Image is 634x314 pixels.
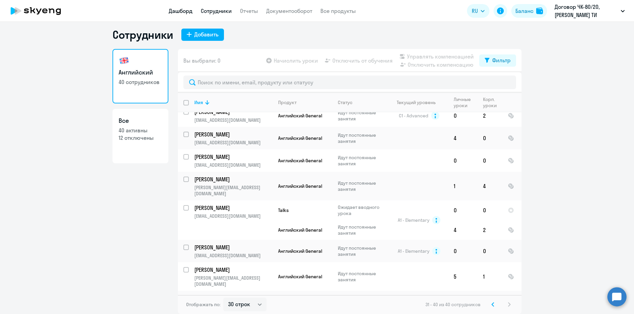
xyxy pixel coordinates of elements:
[278,135,322,141] span: Английский General
[201,7,232,14] a: Сотрудники
[194,204,271,212] p: [PERSON_NAME]
[194,176,271,183] p: [PERSON_NAME]
[397,99,436,105] div: Текущий уровень
[194,184,272,197] p: [PERSON_NAME][EMAIL_ADDRESS][DOMAIN_NAME]
[338,99,352,105] div: Статус
[278,113,322,119] span: Английский General
[338,224,384,236] p: Идут постоянные занятия
[194,295,272,302] a: Альтаир
[338,132,384,144] p: Идут постоянные занятия
[119,55,130,66] img: english
[181,29,224,41] button: Добавить
[278,227,322,233] span: Английский General
[551,3,628,19] button: Договор ЧК-80/20, [PERSON_NAME] ТИ СОЛЮШЕНС, ООО
[194,213,272,219] p: [EMAIL_ADDRESS][DOMAIN_NAME]
[478,220,502,240] td: 2
[448,149,478,172] td: 0
[194,252,272,259] p: [EMAIL_ADDRESS][DOMAIN_NAME]
[425,301,481,308] span: 31 - 40 из 40 сотрудников
[478,200,502,220] td: 0
[448,104,478,127] td: 0
[448,220,478,240] td: 4
[448,172,478,200] td: 1
[278,99,297,105] div: Продукт
[398,217,429,223] span: A1 - Elementary
[483,96,502,109] div: Корп. уроки
[119,116,162,125] h3: Все
[320,7,356,14] a: Все продукты
[112,28,173,42] h1: Сотрудники
[478,127,502,149] td: 0
[472,7,478,15] span: RU
[194,176,272,183] a: [PERSON_NAME]
[119,68,162,77] h3: Английский
[448,262,478,291] td: 5
[338,180,384,192] p: Идут постоянные занятия
[278,274,322,280] span: Английский General
[194,275,272,287] p: [PERSON_NAME][EMAIL_ADDRESS][DOMAIN_NAME]
[183,76,516,89] input: Поиск по имени, email, продукту или статусу
[454,96,477,109] div: Личные уроки
[338,245,384,257] p: Идут постоянные занятия
[478,262,502,291] td: 1
[112,109,168,163] a: Все40 активны12 отключены
[338,204,384,216] p: Ожидает вводного урока
[399,113,428,119] span: C1 - Advanced
[119,134,162,142] p: 12 отключены
[511,4,547,18] button: Балансbalance
[338,154,384,167] p: Идут постоянные занятия
[119,127,162,134] p: 40 активны
[492,56,511,64] div: Фильтр
[112,49,168,103] a: Английский40 сотрудников
[278,207,289,213] span: Talks
[194,266,272,274] a: [PERSON_NAME]
[194,244,271,251] p: [PERSON_NAME]
[194,131,272,138] a: [PERSON_NAME]
[266,7,312,14] a: Документооборот
[194,131,271,138] p: [PERSON_NAME]
[448,200,478,220] td: 0
[478,240,502,262] td: 0
[467,4,489,18] button: RU
[194,117,272,123] p: [EMAIL_ADDRESS][DOMAIN_NAME]
[478,149,502,172] td: 0
[338,110,384,122] p: Идут постоянные занятия
[194,266,271,274] p: [PERSON_NAME]
[448,291,478,313] td: 0
[515,7,533,15] div: Баланс
[478,104,502,127] td: 2
[448,127,478,149] td: 4
[194,295,271,302] p: Альтаир
[278,158,322,164] span: Английский General
[194,99,272,105] div: Имя
[555,3,618,19] p: Договор ЧК-80/20, [PERSON_NAME] ТИ СОЛЮШЕНС, ООО
[479,54,516,67] button: Фильтр
[194,99,203,105] div: Имя
[183,56,221,65] span: Вы выбрали: 0
[240,7,258,14] a: Отчеты
[278,248,322,254] span: Английский General
[194,30,218,38] div: Добавить
[186,301,221,308] span: Отображать по:
[194,139,272,146] p: [EMAIL_ADDRESS][DOMAIN_NAME]
[169,7,193,14] a: Дашборд
[278,183,322,189] span: Английский General
[478,172,502,200] td: 4
[338,270,384,283] p: Идут постоянные занятия
[194,153,271,161] p: [PERSON_NAME]
[194,204,272,212] a: [PERSON_NAME]
[536,7,543,14] img: balance
[194,162,272,168] p: [EMAIL_ADDRESS][DOMAIN_NAME]
[478,291,502,313] td: 0
[194,153,272,161] a: [PERSON_NAME]
[448,240,478,262] td: 0
[398,248,429,254] span: A1 - Elementary
[119,78,162,86] p: 40 сотрудников
[194,244,272,251] a: [PERSON_NAME]
[390,99,448,105] div: Текущий уровень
